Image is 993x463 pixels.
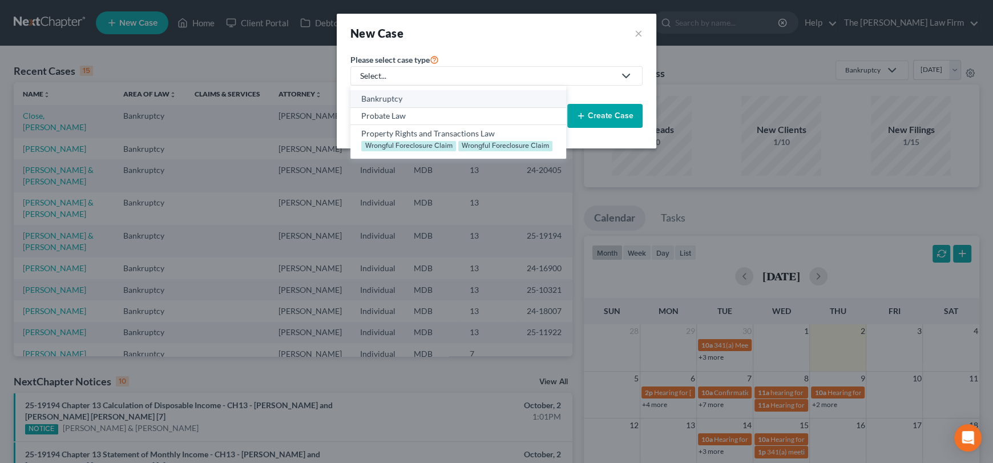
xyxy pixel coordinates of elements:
[350,90,566,108] a: Bankruptcy
[360,70,615,82] div: Select...
[350,26,403,40] strong: New Case
[954,424,982,452] div: Open Intercom Messenger
[350,55,430,65] span: Please select case type
[361,93,555,104] div: Bankruptcy
[361,141,456,151] div: Wrongful Foreclosure Claim
[458,141,553,151] div: Wrongful Foreclosure Claim
[361,128,555,139] div: Property Rights and Transactions Law
[350,108,566,126] a: Probate Law
[350,125,566,154] a: Property Rights and Transactions Law Wrongful Foreclosure ClaimWrongful Foreclosure Claim
[567,104,643,128] button: Create Case
[361,110,555,122] div: Probate Law
[635,25,643,41] button: ×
